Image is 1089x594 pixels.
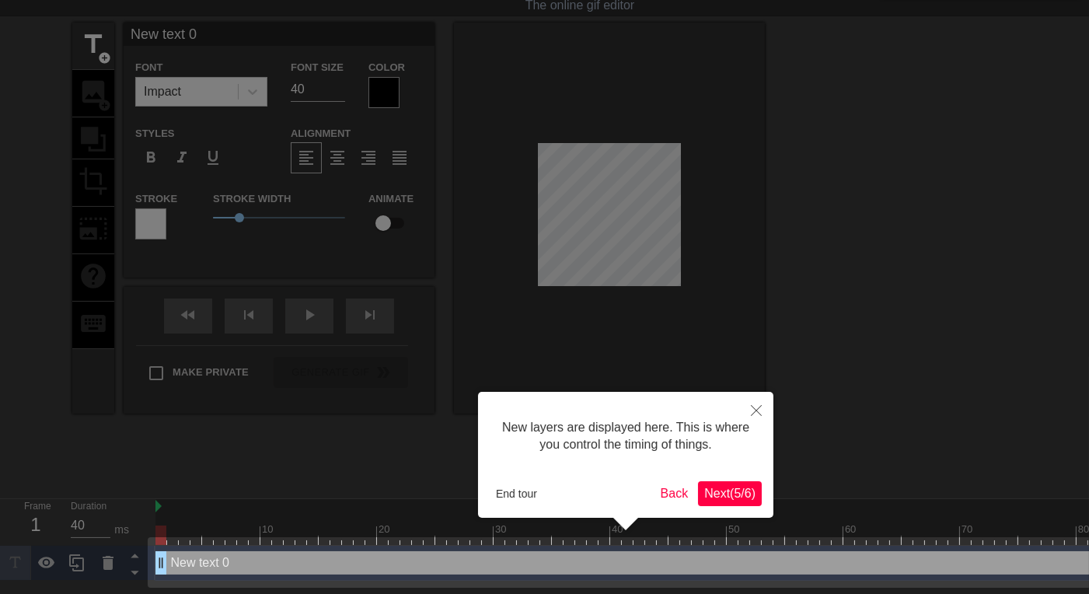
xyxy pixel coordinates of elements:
[739,392,773,428] button: Close
[698,481,762,506] button: Next
[704,487,756,500] span: Next ( 5 / 6 )
[654,481,695,506] button: Back
[490,404,762,470] div: New layers are displayed here. This is where you control the timing of things.
[490,482,543,505] button: End tour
